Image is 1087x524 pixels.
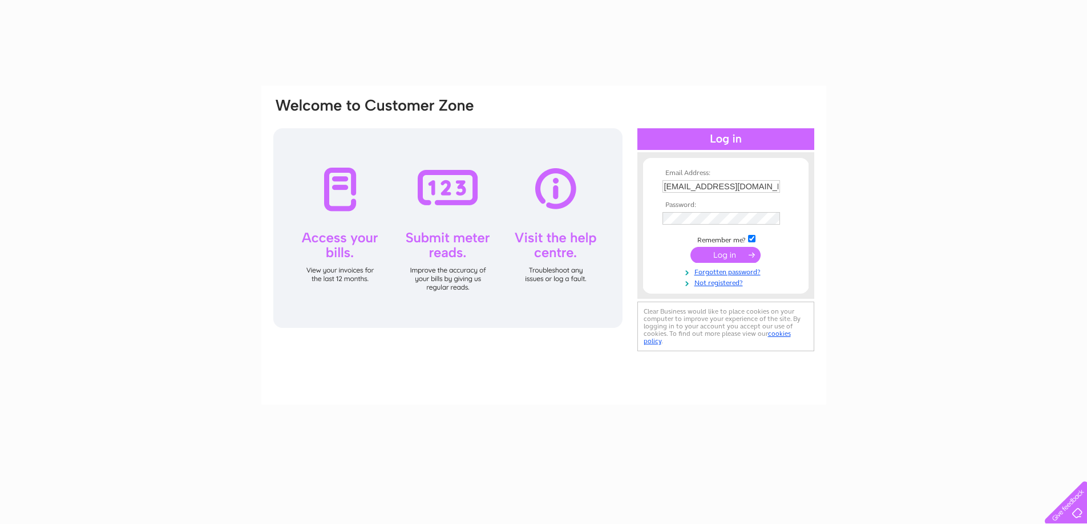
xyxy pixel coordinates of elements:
a: Forgotten password? [662,266,792,277]
th: Password: [660,201,792,209]
td: Remember me? [660,233,792,245]
th: Email Address: [660,169,792,177]
input: Submit [690,247,761,263]
a: cookies policy [644,330,791,345]
a: Not registered? [662,277,792,287]
div: Clear Business would like to place cookies on your computer to improve your experience of the sit... [637,302,814,351]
